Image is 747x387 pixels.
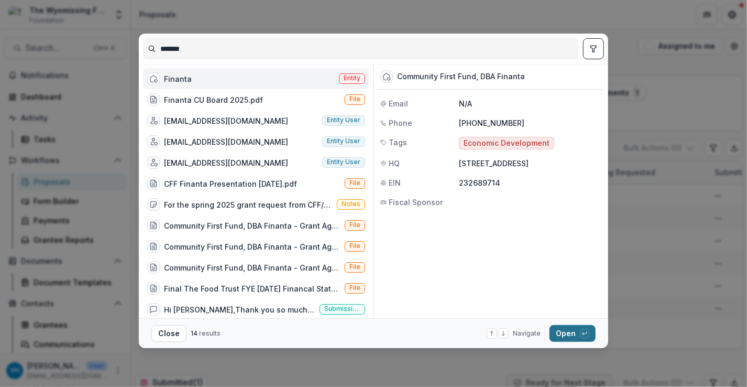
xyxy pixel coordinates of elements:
span: Navigate [513,329,541,338]
span: Entity [344,74,360,82]
div: For the spring 2025 grant request from CFF/Finanta, use these 2 contacts:"[PERSON_NAME]" &lt;[EMA... [164,199,333,210]
span: HQ [389,158,400,169]
span: Notes [342,200,360,208]
span: Entity user [327,137,360,145]
span: Fiscal Sponsor [389,197,443,208]
span: Entity user [327,116,360,124]
div: [EMAIL_ADDRESS][DOMAIN_NAME] [164,115,288,126]
p: 232689714 [459,177,602,188]
div: [EMAIL_ADDRESS][DOMAIN_NAME] [164,157,288,168]
span: Submission comment [324,305,360,313]
div: [EMAIL_ADDRESS][DOMAIN_NAME] [164,136,288,147]
p: N/A [459,98,602,109]
div: Final The Food Trust FYE [DATE] Financal Statements and Supplementary Information (1).pdf [164,283,340,294]
span: File [349,284,360,292]
span: File [349,242,360,250]
span: File [349,221,360,229]
span: results [199,329,221,337]
div: CFF Finanta Presentation [DATE].pdf [164,178,297,189]
span: EIN [389,177,401,188]
span: 14 [191,329,197,337]
div: Hi [PERSON_NAME],Thank you so much for taking the time to submit a LOI to the Foundation. Unfortu... [164,304,315,315]
div: Community First Fund, DBA Finanta - Grant Agreement - [DATE] - Signed - Signed.pdf [164,262,340,273]
p: [STREET_ADDRESS] [459,158,602,169]
button: Open [550,325,596,342]
button: toggle filters [583,38,604,59]
span: File [349,179,360,187]
span: File [349,95,360,103]
span: Phone [389,117,412,128]
span: Entity user [327,158,360,166]
div: Finanta [164,73,192,84]
div: Finanta CU Board 2025.pdf [164,94,263,105]
span: Tags [389,137,407,148]
div: Community First Fund, DBA Finanta - Grant Agreement - [DATE].pdf [164,220,340,231]
p: [PHONE_NUMBER] [459,117,602,128]
span: Economic Development [464,139,550,148]
button: Close [151,325,186,342]
span: File [349,263,360,271]
div: Community First Fund, DBA Finanta [397,72,525,81]
span: Email [389,98,408,109]
div: Community First Fund, DBA Finanta - Grant Agreement - [DATE] - Signed.pdf [164,241,340,252]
